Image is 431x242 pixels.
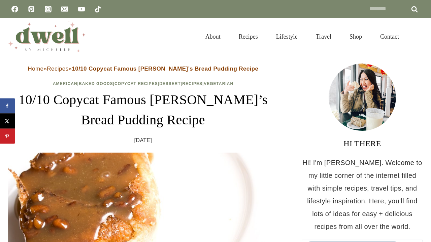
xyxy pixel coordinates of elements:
[25,2,38,16] a: Pinterest
[204,81,233,86] a: Vegetarian
[8,90,278,130] h1: 10/10 Copycat Famous [PERSON_NAME]’s Bread Pudding Recipe
[28,66,44,72] a: Home
[411,31,423,42] button: View Search Form
[340,25,371,48] a: Shop
[28,66,259,72] span: » »
[58,2,71,16] a: Email
[159,81,181,86] a: Dessert
[47,66,68,72] a: Recipes
[53,81,77,86] a: American
[267,25,307,48] a: Lifestyle
[307,25,340,48] a: Travel
[302,137,423,150] h3: HI THERE
[75,2,88,16] a: YouTube
[8,2,22,16] a: Facebook
[182,81,202,86] a: Recipes
[371,25,408,48] a: Contact
[196,25,230,48] a: About
[196,25,408,48] nav: Primary Navigation
[302,156,423,233] p: Hi! I'm [PERSON_NAME]. Welcome to my little corner of the internet filled with simple recipes, tr...
[134,135,152,146] time: [DATE]
[53,81,233,86] span: | | | | |
[230,25,267,48] a: Recipes
[8,21,86,52] img: DWELL by michelle
[72,66,258,72] strong: 10/10 Copycat Famous [PERSON_NAME]’s Bread Pudding Recipe
[79,81,113,86] a: Baked Goods
[91,2,105,16] a: TikTok
[41,2,55,16] a: Instagram
[114,81,158,86] a: Copycat Recipes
